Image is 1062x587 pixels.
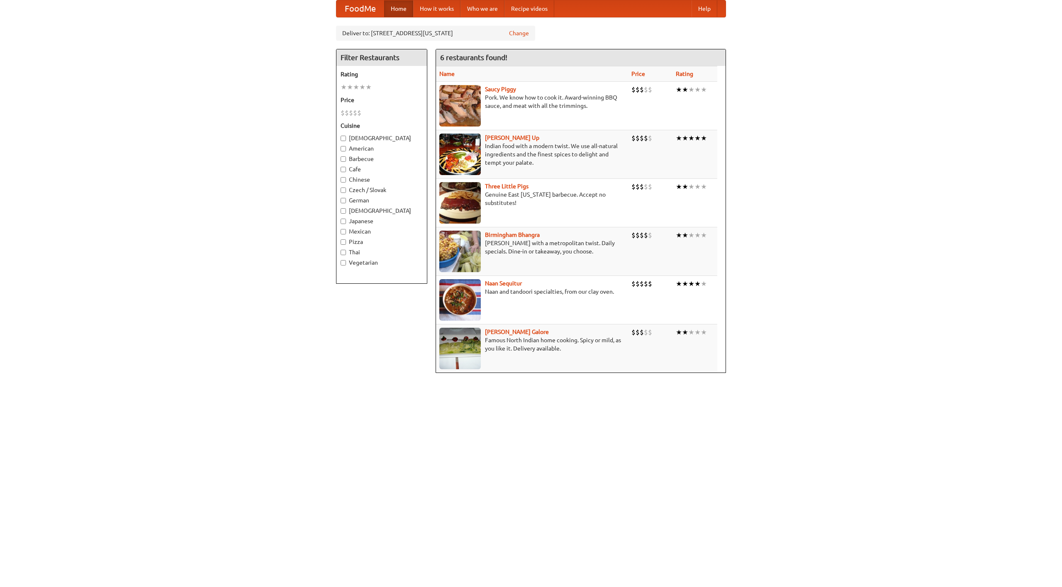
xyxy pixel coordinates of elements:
[341,96,423,104] h5: Price
[676,231,682,240] li: ★
[701,231,707,240] li: ★
[336,26,535,41] div: Deliver to: [STREET_ADDRESS][US_STATE]
[648,182,652,191] li: $
[694,279,701,288] li: ★
[485,134,539,141] a: [PERSON_NAME] Up
[413,0,460,17] a: How it works
[644,231,648,240] li: $
[631,279,636,288] li: $
[439,71,455,77] a: Name
[682,231,688,240] li: ★
[676,71,693,77] a: Rating
[631,231,636,240] li: $
[357,108,361,117] li: $
[694,182,701,191] li: ★
[439,231,481,272] img: bhangra.jpg
[439,134,481,175] img: curryup.jpg
[341,219,346,224] input: Japanese
[439,328,481,369] img: currygalore.jpg
[640,231,644,240] li: $
[676,182,682,191] li: ★
[341,144,423,153] label: American
[359,83,365,92] li: ★
[460,0,504,17] a: Who we are
[701,85,707,94] li: ★
[349,108,353,117] li: $
[341,122,423,130] h5: Cuisine
[345,108,349,117] li: $
[439,239,625,256] p: [PERSON_NAME] with a metropolitan twist. Daily specials. Dine-in or takeaway, you choose.
[631,182,636,191] li: $
[644,134,648,143] li: $
[631,71,645,77] a: Price
[692,0,717,17] a: Help
[644,182,648,191] li: $
[384,0,413,17] a: Home
[439,85,481,127] img: saucy.jpg
[341,146,346,151] input: American
[440,54,507,61] ng-pluralize: 6 restaurants found!
[341,83,347,92] li: ★
[341,108,345,117] li: $
[701,328,707,337] li: ★
[682,182,688,191] li: ★
[636,182,640,191] li: $
[682,328,688,337] li: ★
[694,134,701,143] li: ★
[485,329,549,335] b: [PERSON_NAME] Galore
[682,134,688,143] li: ★
[688,328,694,337] li: ★
[636,85,640,94] li: $
[682,85,688,94] li: ★
[640,279,644,288] li: $
[353,83,359,92] li: ★
[694,85,701,94] li: ★
[341,167,346,172] input: Cafe
[341,229,346,234] input: Mexican
[636,231,640,240] li: $
[509,29,529,37] a: Change
[640,182,644,191] li: $
[485,280,522,287] b: Naan Sequitur
[631,85,636,94] li: $
[676,134,682,143] li: ★
[341,186,423,194] label: Czech / Slovak
[485,231,540,238] b: Birmingham Bhangra
[701,182,707,191] li: ★
[640,85,644,94] li: $
[688,134,694,143] li: ★
[341,136,346,141] input: [DEMOGRAPHIC_DATA]
[341,250,346,255] input: Thai
[485,86,516,93] a: Saucy Piggy
[694,328,701,337] li: ★
[648,231,652,240] li: $
[640,328,644,337] li: $
[504,0,554,17] a: Recipe videos
[640,134,644,143] li: $
[439,336,625,353] p: Famous North Indian home cooking. Spicy or mild, as you like it. Delivery available.
[439,142,625,167] p: Indian food with a modern twist. We use all-natural ingredients and the finest spices to delight ...
[341,248,423,256] label: Thai
[341,165,423,173] label: Cafe
[341,260,346,265] input: Vegetarian
[688,231,694,240] li: ★
[341,208,346,214] input: [DEMOGRAPHIC_DATA]
[648,279,652,288] li: $
[341,177,346,183] input: Chinese
[341,155,423,163] label: Barbecue
[636,279,640,288] li: $
[485,183,529,190] a: Three Little Pigs
[688,182,694,191] li: ★
[347,83,353,92] li: ★
[694,231,701,240] li: ★
[336,49,427,66] h4: Filter Restaurants
[341,198,346,203] input: German
[439,182,481,224] img: littlepigs.jpg
[353,108,357,117] li: $
[341,156,346,162] input: Barbecue
[636,328,640,337] li: $
[439,279,481,321] img: naansequitur.jpg
[365,83,372,92] li: ★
